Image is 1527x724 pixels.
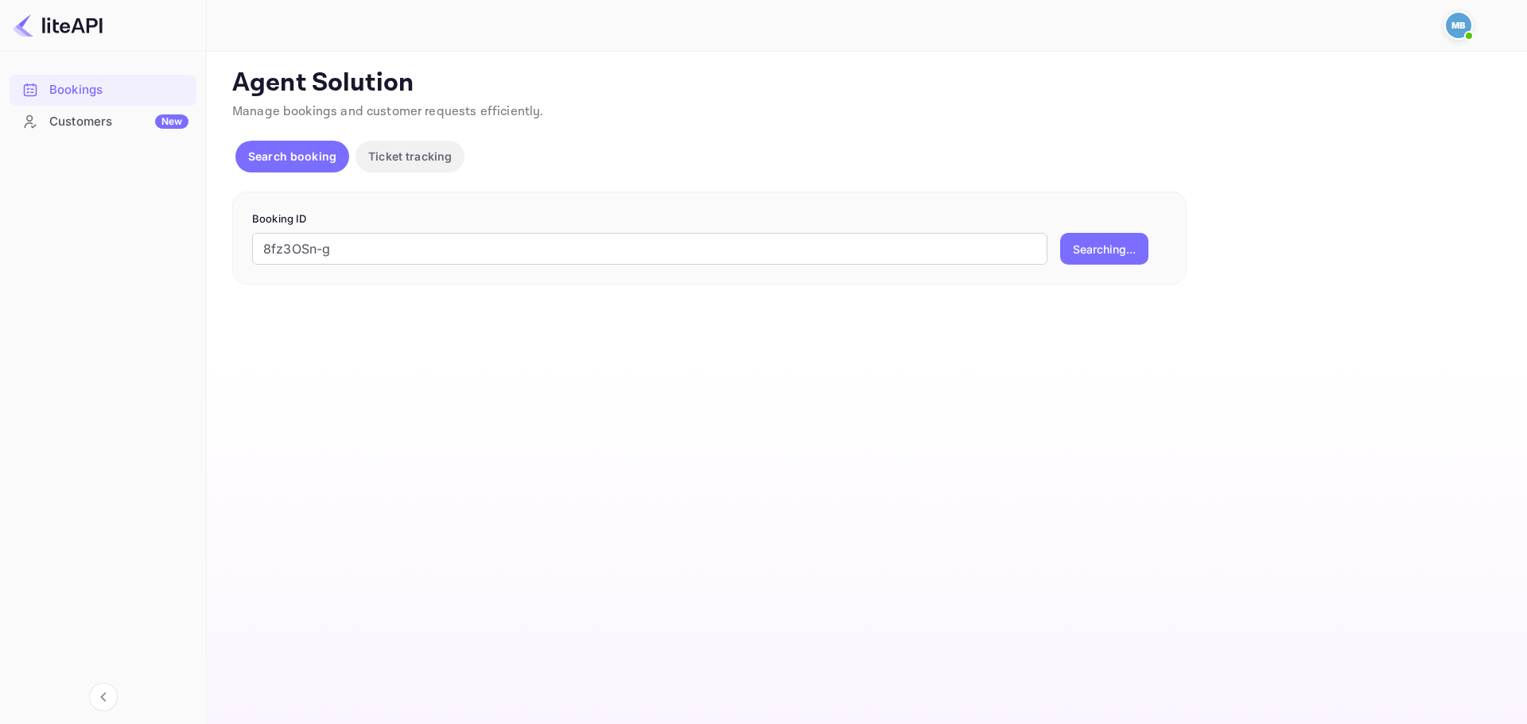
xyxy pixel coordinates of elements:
div: New [155,114,188,129]
p: Booking ID [252,211,1167,227]
button: Collapse navigation [89,683,118,711]
a: Bookings [10,75,196,104]
span: Manage bookings and customer requests efficiently. [232,103,544,120]
img: Mohcine Belkhir [1446,13,1471,38]
p: Search booking [248,148,336,165]
div: Bookings [10,75,196,106]
p: Agent Solution [232,68,1498,99]
p: Ticket tracking [368,148,452,165]
img: LiteAPI logo [13,13,103,38]
div: Customers [49,113,188,131]
a: CustomersNew [10,106,196,136]
div: CustomersNew [10,106,196,137]
div: Bookings [49,81,188,99]
input: Enter Booking ID (e.g., 63782194) [252,233,1047,265]
button: Searching... [1060,233,1148,265]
